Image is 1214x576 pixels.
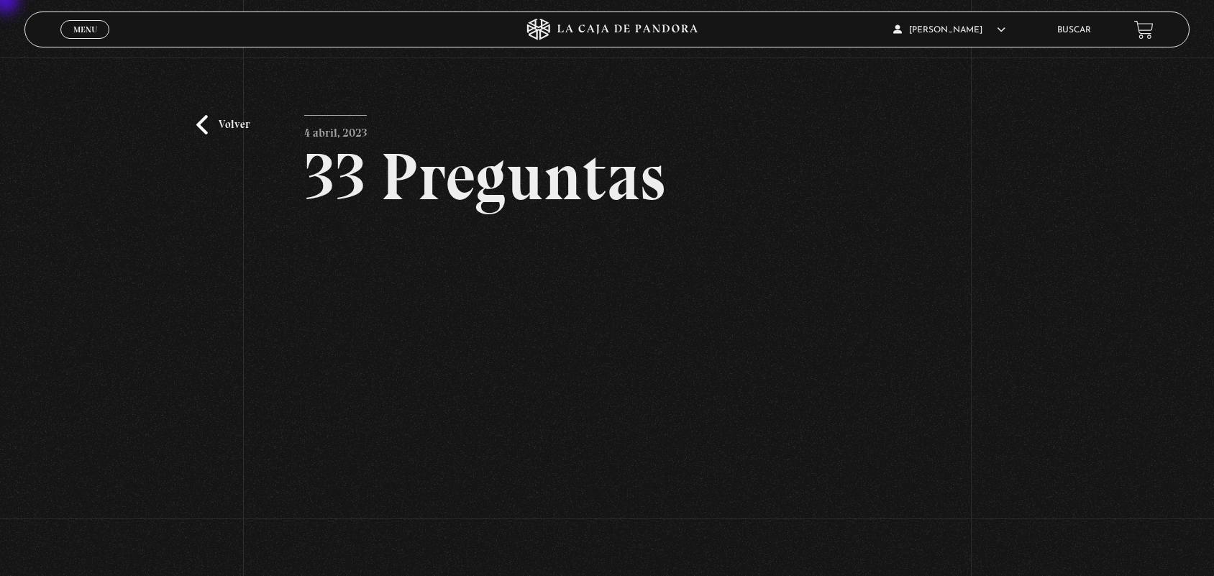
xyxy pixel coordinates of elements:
[73,25,97,34] span: Menu
[304,115,367,144] p: 4 abril, 2023
[304,144,910,210] h2: 33 Preguntas
[893,26,1005,35] span: [PERSON_NAME]
[68,37,102,47] span: Cerrar
[1057,26,1091,35] a: Buscar
[1134,20,1154,40] a: View your shopping cart
[196,115,250,134] a: Volver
